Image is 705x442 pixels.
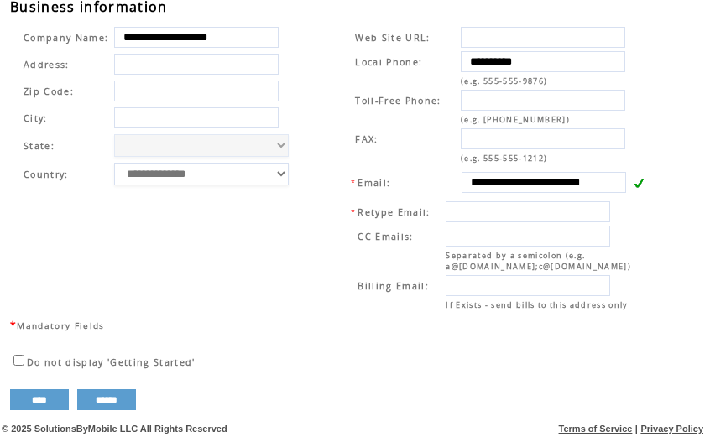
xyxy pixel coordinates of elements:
[23,140,108,152] span: State:
[633,177,645,189] img: v.gif
[358,177,390,189] span: Email:
[23,112,48,124] span: City:
[640,424,703,434] a: Privacy Policy
[23,169,69,180] span: Country:
[446,299,628,310] span: If Exists - send bills to this address only
[355,95,441,107] span: Toll-Free Phone:
[355,133,378,145] span: FAX:
[2,424,227,434] span: © 2025 SolutionsByMobile LLC All Rights Reserved
[446,250,631,272] span: Separated by a semicolon (e.g. a@[DOMAIN_NAME];c@[DOMAIN_NAME])
[358,231,413,242] span: CC Emails:
[17,320,104,331] span: Mandatory Fields
[355,32,430,44] span: Web Site URL:
[27,356,196,368] span: Do not display 'Getting Started'
[461,114,570,125] span: (e.g. [PHONE_NUMBER])
[355,56,422,68] span: Local Phone:
[635,424,638,434] span: |
[461,75,547,86] span: (e.g. 555-555-9876)
[23,59,70,70] span: Address:
[358,206,430,218] span: Retype Email:
[23,32,108,44] span: Company Name:
[461,153,547,164] span: (e.g. 555-555-1212)
[559,424,633,434] a: Terms of Service
[23,86,74,97] span: Zip Code:
[358,280,429,292] span: Billing Email:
